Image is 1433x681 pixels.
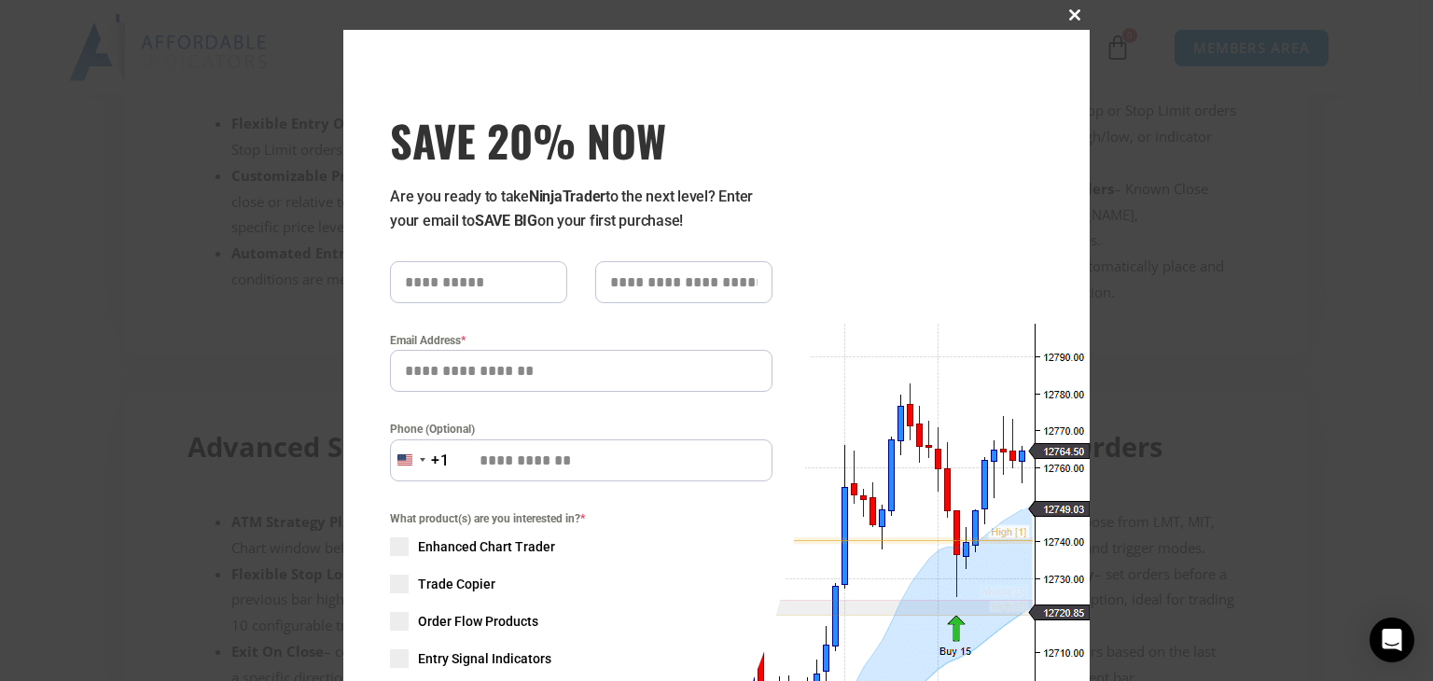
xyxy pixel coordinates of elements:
span: What product(s) are you interested in? [390,509,772,528]
button: Selected country [390,439,450,481]
span: Trade Copier [418,575,495,593]
span: Entry Signal Indicators [418,649,551,668]
label: Order Flow Products [390,612,772,631]
strong: NinjaTrader [529,188,605,205]
span: SAVE 20% NOW [390,114,772,166]
label: Email Address [390,331,772,350]
span: Enhanced Chart Trader [418,537,555,556]
label: Trade Copier [390,575,772,593]
strong: SAVE BIG [475,212,537,229]
p: Are you ready to take to the next level? Enter your email to on your first purchase! [390,185,772,233]
div: Open Intercom Messenger [1370,618,1414,662]
div: +1 [431,449,450,473]
label: Phone (Optional) [390,420,772,438]
label: Entry Signal Indicators [390,649,772,668]
span: Order Flow Products [418,612,538,631]
label: Enhanced Chart Trader [390,537,772,556]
